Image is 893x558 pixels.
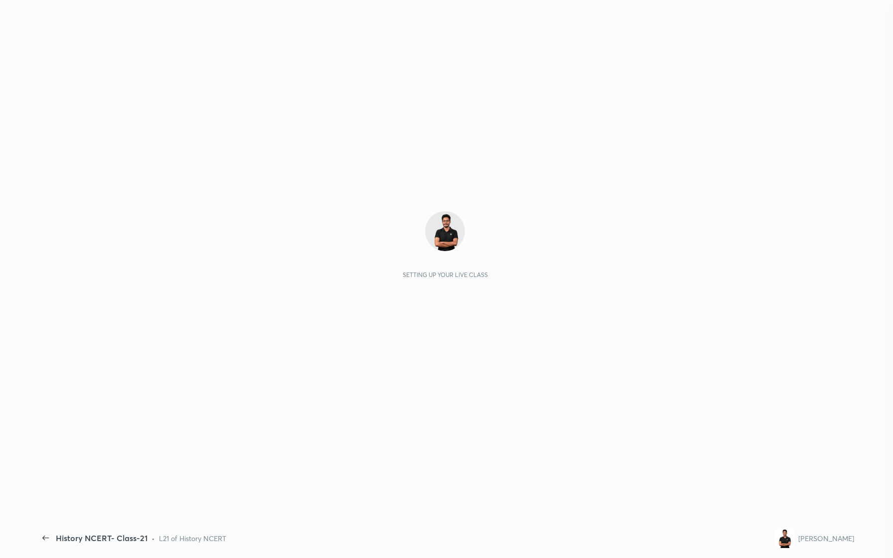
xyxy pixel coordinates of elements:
[159,533,226,544] div: L21 of History NCERT
[798,533,854,544] div: [PERSON_NAME]
[403,271,488,279] div: Setting up your live class
[151,533,155,544] div: •
[56,532,148,544] div: History NCERT- Class-21
[425,211,465,251] img: 619d4b52d3954583839770b7a0001f09.file
[774,528,794,548] img: 619d4b52d3954583839770b7a0001f09.file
